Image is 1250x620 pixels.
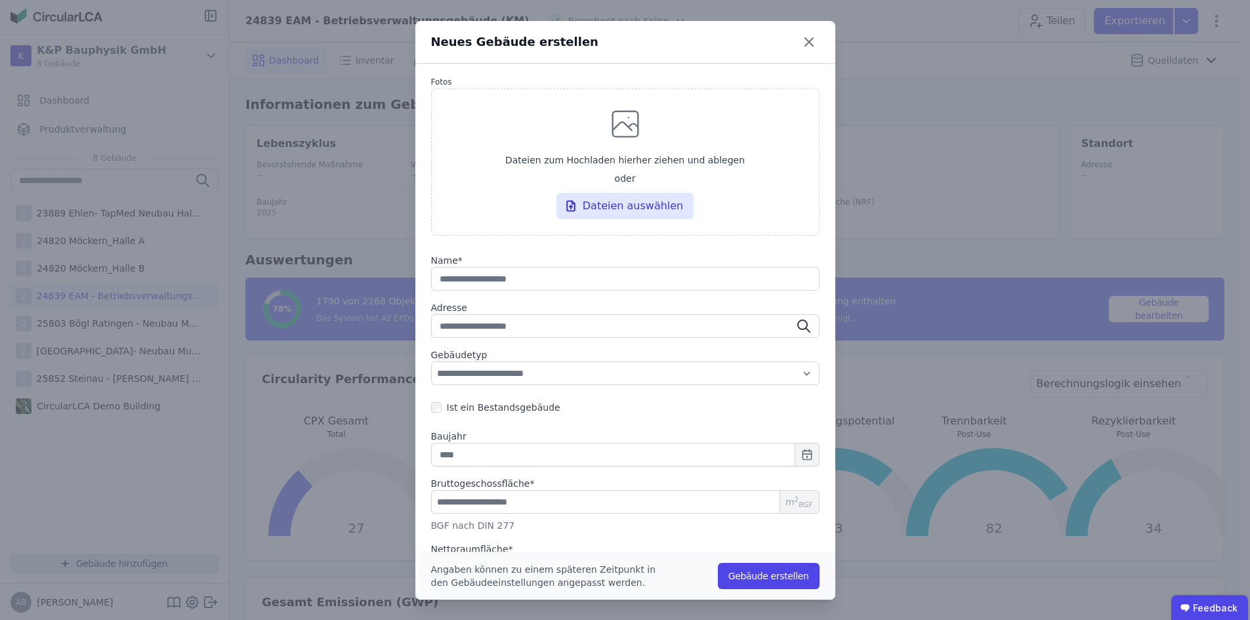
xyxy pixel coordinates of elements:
label: audits.requiredField [431,543,513,556]
div: BGF nach DIN 277 [431,519,820,532]
label: Adresse [431,301,820,314]
label: audits.requiredField [431,477,535,490]
sub: BGF [799,501,812,508]
label: Gebäudetyp [431,348,820,362]
span: m [785,495,813,508]
label: Fotos [431,77,820,87]
div: Dateien auswählen [556,193,694,219]
label: Ist ein Bestandsgebäude [442,401,560,414]
label: Baujahr [431,430,820,443]
button: Gebäude erstellen [718,563,820,589]
div: Neues Gebäude erstellen [431,33,598,51]
span: Dateien zum Hochladen hierher ziehen und ablegen [505,154,745,167]
label: audits.requiredField [431,254,820,267]
span: oder [615,172,636,185]
sup: 2 [795,495,799,503]
div: Angaben können zu einem späteren Zeitpunkt in den Gebäudeeinstellungen angepasst werden. [431,563,664,589]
